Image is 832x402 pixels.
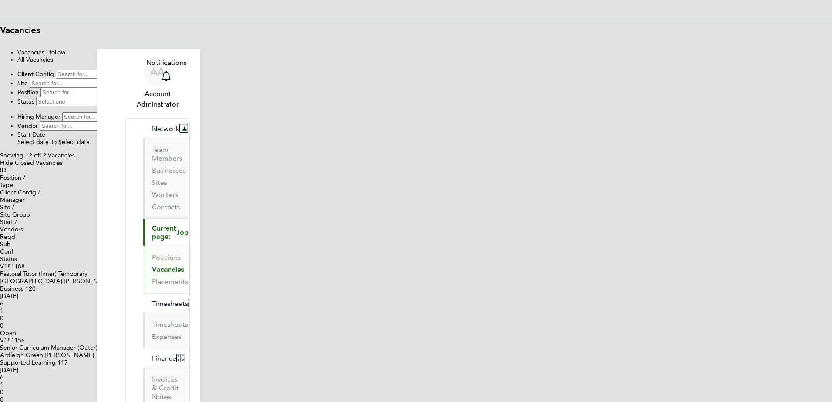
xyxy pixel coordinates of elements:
[64,278,113,285] span: [PERSON_NAME]
[30,79,107,88] input: Search for...
[152,265,184,274] a: Vacancies
[58,138,90,146] span: Select date
[152,354,176,362] span: Finance
[125,57,190,110] a: AAAccount Adminstrator
[146,57,187,85] a: Notifications
[152,203,180,211] a: Contacts
[17,131,45,138] label: Start Date
[152,253,181,261] a: Positions
[143,348,192,368] button: Finance
[17,138,49,146] span: Select date
[176,228,191,237] span: Jobs
[62,112,139,121] input: Search for...
[58,270,87,278] span: Temporary
[152,145,182,162] a: Team Members
[50,138,57,146] span: To
[152,278,188,286] a: Placements
[45,352,94,359] span: [PERSON_NAME]
[17,122,38,130] label: Vendor
[57,359,68,366] span: 117
[36,97,113,106] input: Select one
[125,89,190,110] span: Account Adminstrator
[152,375,179,401] a: Invoices & Credit Notes
[152,299,188,308] span: Timesheets
[17,88,39,96] label: Position
[143,294,204,313] button: Timesheets
[152,124,179,133] span: Network
[152,320,188,328] a: Timesheets
[143,119,195,138] button: Network
[17,113,60,121] label: Hiring Manager
[17,70,54,78] label: Client Config
[25,152,39,159] span: 12 of
[152,166,186,174] a: Businesses
[17,97,34,105] label: Status
[40,121,117,131] input: Search for...
[146,57,187,68] span: Notifications
[25,285,36,292] span: 120
[143,246,189,293] div: Current page:Jobs
[152,332,181,341] a: Expenses
[17,49,832,56] li: Vacancies I follow
[152,224,176,241] span: Current page:
[152,191,178,199] a: Workers
[40,88,117,97] input: Search for...
[56,70,133,79] input: Search for...
[17,79,28,87] label: Site
[25,152,75,159] span: 12 Vacancies
[152,178,167,187] a: Sites
[143,219,207,246] button: Current page:Jobs
[17,56,832,64] li: All Vacancies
